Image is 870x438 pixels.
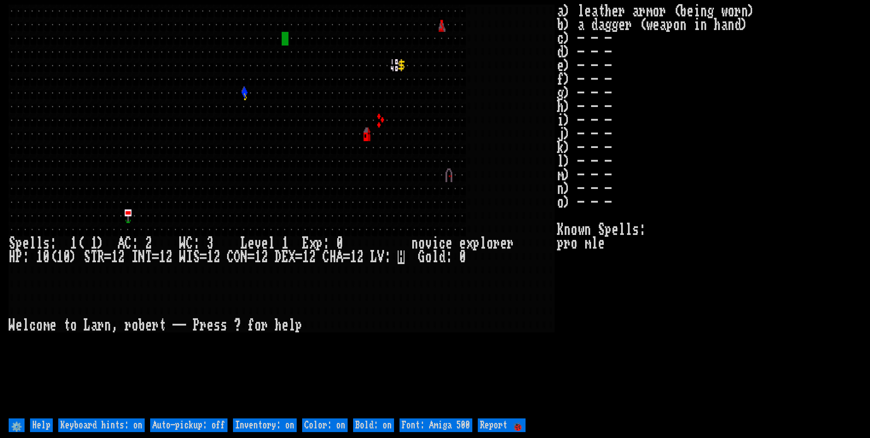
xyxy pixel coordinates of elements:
div: e [459,237,466,250]
div: a [91,319,97,332]
div: t [63,319,70,332]
div: o [418,237,425,250]
div: T [145,250,152,264]
div: 1 [302,250,309,264]
div: S [9,237,15,250]
div: N [138,250,145,264]
div: o [254,319,261,332]
div: l [480,237,486,250]
div: E [302,237,309,250]
div: C [186,237,193,250]
div: O [234,250,241,264]
div: e [207,319,213,332]
div: 2 [309,250,316,264]
div: P [193,319,200,332]
div: 2 [145,237,152,250]
div: f [248,319,254,332]
div: v [425,237,432,250]
div: i [432,237,439,250]
div: e [50,319,56,332]
input: Auto-pickup: off [150,418,228,432]
div: 2 [118,250,125,264]
div: = [104,250,111,264]
input: Color: on [302,418,348,432]
div: P [15,250,22,264]
div: = [295,250,302,264]
div: : [323,237,329,250]
div: 1 [159,250,166,264]
div: h [275,319,282,332]
div: e [248,237,254,250]
div: e [445,237,452,250]
div: L [370,250,377,264]
div: r [493,237,500,250]
div: 1 [111,250,118,264]
div: : [132,237,138,250]
div: ) [97,237,104,250]
div: d [439,250,445,264]
div: = [200,250,207,264]
div: : [22,250,29,264]
div: s [213,319,220,332]
div: C [323,250,329,264]
div: W [179,237,186,250]
stats: a) leather armor (being worn) b) a dagger (weapon in hand) c) - - - d) - - - e) - - - f) - - - g)... [557,5,861,416]
div: s [220,319,227,332]
div: - [172,319,179,332]
div: T [91,250,97,264]
div: e [145,319,152,332]
div: G [418,250,425,264]
div: r [125,319,132,332]
div: e [500,237,507,250]
div: 2 [261,250,268,264]
div: r [152,319,159,332]
div: - [179,319,186,332]
div: 1 [56,250,63,264]
div: t [159,319,166,332]
div: e [282,319,288,332]
div: 0 [63,250,70,264]
div: W [9,319,15,332]
div: = [248,250,254,264]
div: p [295,319,302,332]
div: L [241,237,248,250]
div: H [329,250,336,264]
div: l [268,237,275,250]
div: N [241,250,248,264]
input: Inventory: on [233,418,297,432]
input: Font: Amiga 500 [400,418,472,432]
div: L [84,319,91,332]
div: 1 [254,250,261,264]
div: W [179,250,186,264]
div: S [193,250,200,264]
div: ( [50,250,56,264]
div: : [445,250,452,264]
div: v [254,237,261,250]
div: E [282,250,288,264]
div: o [425,250,432,264]
div: = [343,250,350,264]
input: Help [30,418,53,432]
div: l [29,237,36,250]
mark: H [398,250,405,264]
div: x [309,237,316,250]
div: x [466,237,473,250]
div: m [43,319,50,332]
div: 1 [282,237,288,250]
div: C [227,250,234,264]
div: c [29,319,36,332]
input: Report 🐞 [478,418,526,432]
div: o [70,319,77,332]
div: ( [77,237,84,250]
div: ) [70,250,77,264]
div: e [261,237,268,250]
div: ? [234,319,241,332]
div: : [193,237,200,250]
div: r [97,319,104,332]
div: S [84,250,91,264]
div: o [486,237,493,250]
div: l [22,319,29,332]
div: 2 [166,250,172,264]
div: l [288,319,295,332]
div: 0 [336,237,343,250]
